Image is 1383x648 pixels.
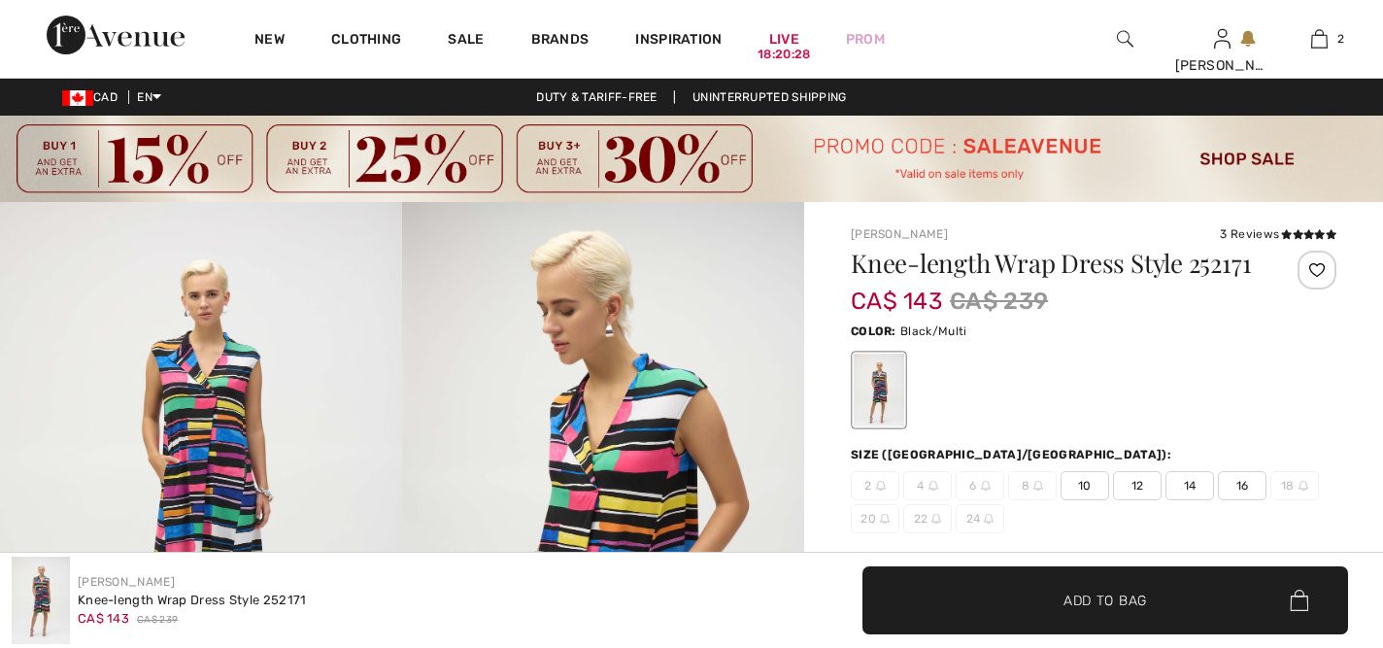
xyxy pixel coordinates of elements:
span: 16 [1218,471,1266,500]
a: Sign In [1214,29,1231,48]
span: CA$ 143 [78,611,129,626]
img: 1ère Avenue [47,16,185,54]
img: ring-m.svg [981,481,991,491]
a: [PERSON_NAME] [851,227,948,241]
span: 12 [1113,471,1162,500]
img: My Info [1214,27,1231,51]
span: 6 [956,471,1004,500]
a: New [254,31,285,51]
span: 22 [903,504,952,533]
span: 14 [1165,471,1214,500]
span: 10 [1061,471,1109,500]
a: Live18:20:28 [769,29,799,50]
a: [PERSON_NAME] [78,575,175,589]
img: ring-m.svg [984,514,994,524]
a: 2 [1271,27,1366,51]
a: Clothing [331,31,401,51]
div: [PERSON_NAME] [1175,55,1270,76]
div: Black/Multi [854,354,904,426]
span: CAD [62,90,125,104]
span: Color: [851,324,896,338]
span: CA$ 143 [851,268,942,315]
span: EN [137,90,161,104]
span: Black/Multi [900,324,966,338]
a: Brands [531,31,590,51]
button: Add to Bag [862,566,1348,634]
div: Size ([GEOGRAPHIC_DATA]/[GEOGRAPHIC_DATA]): [851,446,1175,463]
span: 2 [851,471,899,500]
div: 3 Reviews [1220,225,1336,243]
img: ring-m.svg [928,481,938,491]
img: search the website [1117,27,1133,51]
img: My Bag [1311,27,1328,51]
span: Add to Bag [1063,591,1147,611]
span: Inspiration [635,31,722,51]
img: ring-m.svg [1033,481,1043,491]
img: ring-m.svg [931,514,941,524]
h1: Knee-length Wrap Dress Style 252171 [851,251,1256,276]
span: 20 [851,504,899,533]
div: Knee-length Wrap Dress Style 252171 [78,591,307,610]
img: Canadian Dollar [62,90,93,106]
a: Sale [448,31,484,51]
span: CA$ 239 [137,613,178,628]
img: ring-m.svg [880,514,890,524]
span: 8 [1008,471,1057,500]
div: 18:20:28 [758,46,810,64]
img: ring-m.svg [876,481,886,491]
span: CA$ 239 [950,284,1048,319]
img: ring-m.svg [1299,481,1308,491]
img: Knee-Length Wrap Dress Style 252171 [12,557,70,644]
span: 24 [956,504,1004,533]
img: Bag.svg [1290,590,1308,611]
span: 4 [903,471,952,500]
span: 18 [1270,471,1319,500]
a: Prom [846,29,885,50]
span: 2 [1337,30,1344,48]
div: Our model is 5'9"/175 cm and wears a size 6. [851,549,1336,566]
